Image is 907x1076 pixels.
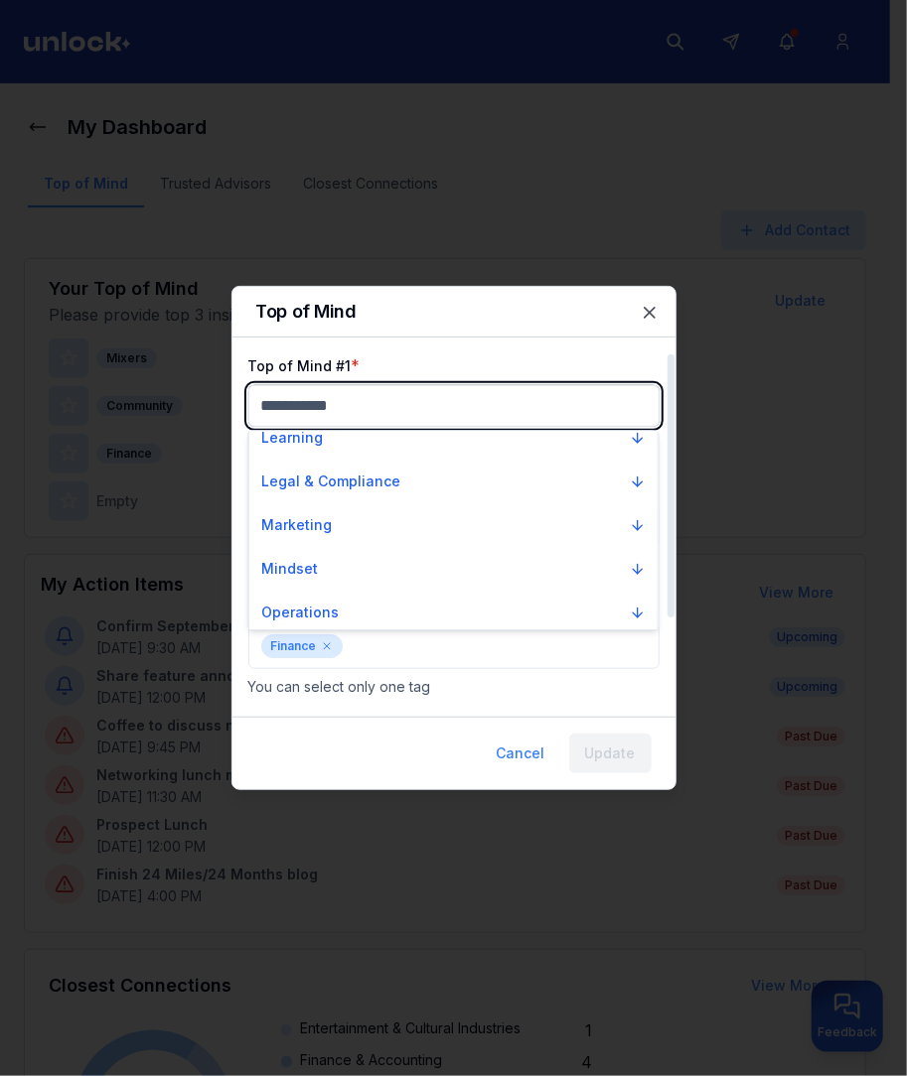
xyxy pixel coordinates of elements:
[261,515,332,535] p: Marketing
[261,428,323,448] p: Learning
[261,471,400,491] p: Legal & Compliance
[253,595,654,630] button: Operations
[253,551,654,587] button: Mindset
[248,284,659,897] div: Suggestions
[253,464,654,499] button: Legal & Compliance
[253,507,654,543] button: Marketing
[253,420,654,456] button: Learning
[261,559,318,579] p: Mindset
[261,603,339,622] p: Operations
